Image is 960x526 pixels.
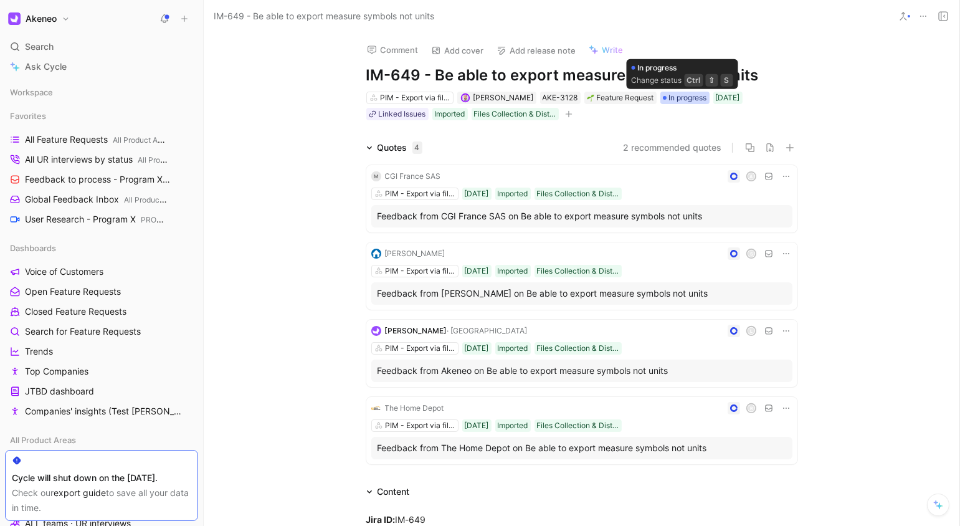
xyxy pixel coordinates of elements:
[141,215,186,224] span: PROGRAM X
[5,302,198,321] a: Closed Feature Requests
[5,382,198,401] a: JTBD dashboard
[371,326,381,336] img: logo
[8,12,21,25] img: Akeneo
[25,133,167,146] span: All Feature Requests
[5,362,198,381] a: Top Companies
[5,170,198,189] a: Feedback to process - Program XPROGRAM X
[371,171,381,181] div: M
[5,107,198,125] div: Favorites
[10,242,56,254] span: Dashboards
[385,342,455,355] div: PIM - Export via file (Tailored Export)
[54,487,106,498] a: export guide
[25,285,121,298] span: Open Feature Requests
[385,247,445,260] div: [PERSON_NAME]
[361,41,424,59] button: Comment
[361,140,427,155] div: Quotes4
[5,282,198,301] a: Open Feature Requests
[5,10,73,27] button: AkeneoAkeneo
[462,95,468,102] img: avatar
[10,110,46,122] span: Favorites
[537,419,619,432] div: Files Collection & Distribution
[25,325,141,338] span: Search for Feature Requests
[5,210,198,229] a: User Research - Program XPROGRAM X
[26,13,57,24] h1: Akeneo
[12,485,191,515] div: Check our to save all your data in time.
[498,342,528,355] div: Imported
[25,265,103,278] span: Voice of Customers
[378,140,422,155] div: Quotes
[138,155,197,165] span: All Product Areas
[25,213,169,226] span: User Research - Program X
[214,9,434,24] span: IM-649 - Be able to export measure symbols not units
[5,402,198,421] a: Companies' insights (Test [PERSON_NAME])
[584,92,657,104] div: 🌱Feature Request
[583,41,629,59] button: Write
[385,402,444,414] div: The Home Depot
[12,471,191,485] div: Cycle will shut down on the [DATE].
[498,188,528,200] div: Imported
[385,419,455,432] div: PIM - Export via file (Tailored Export)
[378,441,786,456] div: Feedback from The Home Depot on Be able to export measure symbols not units
[124,195,184,204] span: All Product Areas
[465,188,489,200] div: [DATE]
[380,92,450,104] div: PIM - Export via file (Tailored Export)
[498,419,528,432] div: Imported
[378,484,410,499] div: Content
[465,342,489,355] div: [DATE]
[25,193,168,206] span: Global Feedback Inbox
[25,345,53,358] span: Trends
[25,385,94,398] span: JTBD dashboard
[747,173,755,181] div: A
[385,326,447,335] span: [PERSON_NAME]
[5,130,198,149] a: All Feature RequestsAll Product Areas
[5,83,198,102] div: Workspace
[25,365,88,378] span: Top Companies
[10,434,76,446] span: All Product Areas
[5,150,198,169] a: All UR interviews by statusAll Product Areas
[537,265,619,277] div: Files Collection & Distribution
[465,265,489,277] div: [DATE]
[543,92,578,104] div: AKE-3128
[371,403,381,413] img: logo
[366,514,396,525] strong: Jira ID:
[366,65,797,85] h1: IM-649 - Be able to export measure symbols not units
[473,93,534,102] span: [PERSON_NAME]
[385,265,455,277] div: PIM - Export via file (Tailored Export)
[10,86,53,98] span: Workspace
[5,239,198,257] div: Dashboards
[5,342,198,361] a: Trends
[587,94,594,102] img: 🌱
[412,141,422,154] div: 4
[5,57,198,76] a: Ask Cycle
[25,305,126,318] span: Closed Feature Requests
[624,140,722,155] button: 2 recommended quotes
[498,265,528,277] div: Imported
[537,188,619,200] div: Files Collection & Distribution
[25,405,183,418] span: Companies' insights (Test [PERSON_NAME])
[361,484,415,499] div: Content
[378,209,786,224] div: Feedback from CGI France SAS on Be able to export measure symbols not units
[474,108,556,120] div: Files Collection & Distribution
[660,92,710,104] div: In progress
[385,170,441,183] div: CGI France SAS
[113,135,173,145] span: All Product Areas
[25,59,67,74] span: Ask Cycle
[5,431,198,449] div: All Product Areas
[587,92,654,104] div: Feature Request
[602,44,624,55] span: Write
[5,190,198,209] a: Global Feedback InboxAll Product Areas
[465,419,489,432] div: [DATE]
[435,108,465,120] div: Imported
[379,108,426,120] div: Linked Issues
[25,39,54,54] span: Search
[378,363,786,378] div: Feedback from Akeneo on Be able to export measure symbols not units
[425,42,490,59] button: Add cover
[5,322,198,341] a: Search for Feature Requests
[25,173,172,186] span: Feedback to process - Program X
[669,92,707,104] span: In progress
[378,286,786,301] div: Feedback from [PERSON_NAME] on Be able to export measure symbols not units
[25,153,170,166] span: All UR interviews by status
[5,37,198,56] div: Search
[5,262,198,281] a: Voice of Customers
[491,42,582,59] button: Add release note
